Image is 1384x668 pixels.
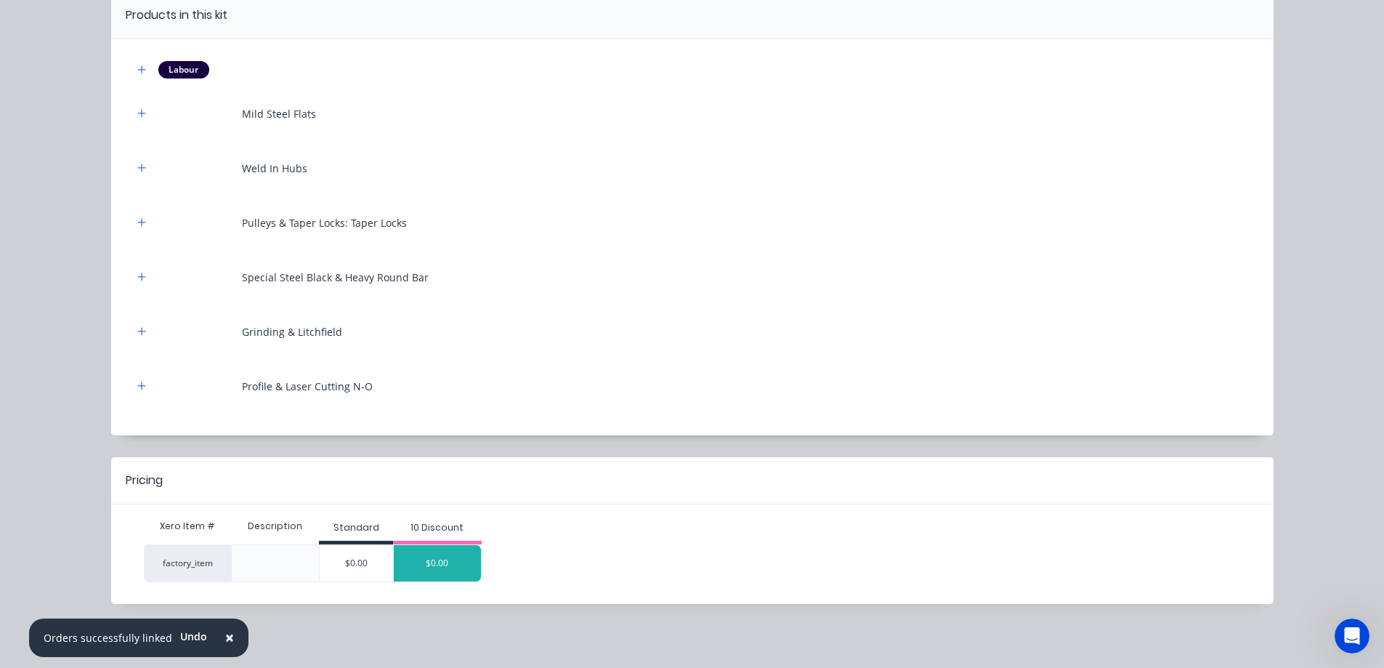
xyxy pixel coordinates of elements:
div: Special Steel Black & Heavy Round Bar [242,270,429,285]
div: Weld In Hubs [242,161,307,176]
div: 10 Discount [410,521,464,534]
div: Pricing [126,472,163,489]
div: $0.00 [320,545,393,582]
div: Standard [333,521,379,534]
div: Hi [PERSON_NAME], the pricing seems to be reverting and the margin might be causing the issue. Ar... [12,40,238,129]
div: Orders successfully linked [44,630,172,645]
button: Send a message… [249,470,272,494]
div: Description [236,508,314,544]
h1: Maricar [70,7,114,18]
div: Hi [PERSON_NAME], the pricing seems to be reverting and the margin might be causing the issue. Ar... [23,49,227,120]
button: Start recording [92,476,104,488]
div: Close [255,6,281,32]
p: Active [70,18,100,33]
div: Maricar says… [12,40,279,140]
img: Profile image for Maricar [41,8,65,31]
div: Caitlin says… [12,270,279,403]
button: Emoji picker [46,476,57,488]
span: × [225,627,234,648]
button: Undo [172,626,215,648]
div: Grinding & Litchfield [242,324,342,339]
div: Labour [158,61,209,79]
div: Pulleys & Taper Locks: Taper Locks [242,215,407,230]
button: Home [227,6,255,33]
div: Products in this kit [126,7,227,24]
div: Xero Item # [144,512,231,541]
div: Profile & Laser Cutting N-O [242,379,373,394]
button: go back [9,6,37,33]
div: $0.00 [394,545,481,582]
div: factory_item [144,544,231,582]
div: Caitlin says… [12,403,279,507]
button: Gif picker [69,476,81,488]
textarea: Message… [12,446,278,470]
div: Mild Steel Flats [242,106,316,121]
button: Upload attachment [23,476,34,488]
div: Caitlin says… [12,140,279,270]
button: Close [211,621,248,656]
iframe: Intercom live chat [1335,619,1369,653]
